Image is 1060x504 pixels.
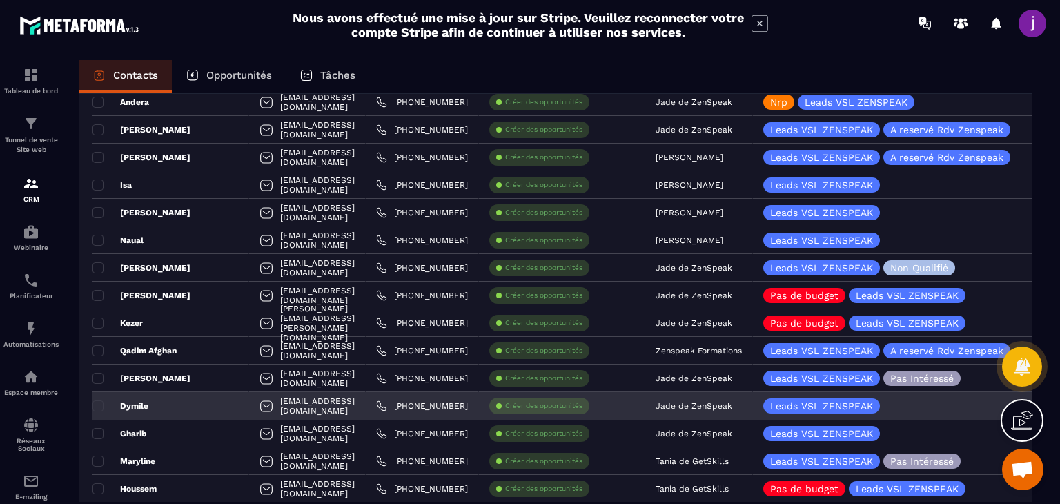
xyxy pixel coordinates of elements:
[3,292,59,300] p: Planificateur
[505,235,582,245] p: Créer des opportunités
[92,373,190,384] p: [PERSON_NAME]
[3,57,59,105] a: formationformationTableau de bord
[856,318,959,328] p: Leads VSL ZENSPEAK
[656,346,742,356] p: Zenspeak Formations
[376,97,468,108] a: [PHONE_NUMBER]
[292,10,745,39] h2: Nous avons effectué une mise à jour sur Stripe. Veuillez reconnecter votre compte Stripe afin de ...
[770,401,873,411] p: Leads VSL ZENSPEAK
[23,320,39,337] img: automations
[770,429,873,438] p: Leads VSL ZENSPEAK
[92,97,149,108] p: Andera
[376,290,468,301] a: [PHONE_NUMBER]
[376,345,468,356] a: [PHONE_NUMBER]
[656,235,723,245] p: [PERSON_NAME]
[92,318,143,329] p: Kezer
[376,373,468,384] a: [PHONE_NUMBER]
[23,473,39,490] img: email
[92,262,190,273] p: [PERSON_NAME]
[770,484,838,494] p: Pas de budget
[856,484,959,494] p: Leads VSL ZENSPEAK
[23,67,39,84] img: formation
[1002,449,1043,490] div: Ouvrir le chat
[3,493,59,501] p: E-mailing
[3,195,59,203] p: CRM
[656,97,732,107] p: Jade de ZenSpeak
[505,456,582,466] p: Créer des opportunités
[3,87,59,95] p: Tableau de bord
[656,291,732,300] p: Jade de ZenSpeak
[206,69,272,81] p: Opportunités
[92,345,177,356] p: Qadim Afghan
[376,428,468,439] a: [PHONE_NUMBER]
[656,401,732,411] p: Jade de ZenSpeak
[3,310,59,358] a: automationsautomationsAutomatisations
[770,318,838,328] p: Pas de budget
[376,152,468,163] a: [PHONE_NUMBER]
[856,291,959,300] p: Leads VSL ZENSPEAK
[376,483,468,494] a: [PHONE_NUMBER]
[505,346,582,356] p: Créer des opportunités
[770,456,873,466] p: Leads VSL ZENSPEAK
[92,180,132,191] p: Isa
[770,291,838,300] p: Pas de budget
[656,180,723,190] p: [PERSON_NAME]
[505,180,582,190] p: Créer des opportunités
[92,124,190,135] p: [PERSON_NAME]
[3,262,59,310] a: schedulerschedulerPlanificateur
[890,263,948,273] p: Non Qualifié
[92,400,148,411] p: Dymile
[320,69,355,81] p: Tâches
[92,483,157,494] p: Houssem
[286,60,369,93] a: Tâches
[656,208,723,217] p: [PERSON_NAME]
[770,97,787,107] p: Nrp
[770,235,873,245] p: Leads VSL ZENSPEAK
[505,429,582,438] p: Créer des opportunités
[770,125,873,135] p: Leads VSL ZENSPEAK
[505,97,582,107] p: Créer des opportunités
[770,346,873,356] p: Leads VSL ZENSPEAK
[505,263,582,273] p: Créer des opportunités
[505,153,582,162] p: Créer des opportunités
[505,401,582,411] p: Créer des opportunités
[92,207,190,218] p: [PERSON_NAME]
[656,429,732,438] p: Jade de ZenSpeak
[656,484,729,494] p: Tania de GetSkills
[79,60,172,93] a: Contacts
[770,208,873,217] p: Leads VSL ZENSPEAK
[890,153,1003,162] p: A reservé Rdv Zenspeak
[3,437,59,452] p: Réseaux Sociaux
[92,152,190,163] p: [PERSON_NAME]
[376,207,468,218] a: [PHONE_NUMBER]
[376,235,468,246] a: [PHONE_NUMBER]
[770,180,873,190] p: Leads VSL ZENSPEAK
[23,369,39,385] img: automations
[3,340,59,348] p: Automatisations
[23,175,39,192] img: formation
[656,318,732,328] p: Jade de ZenSpeak
[505,374,582,383] p: Créer des opportunités
[805,97,907,107] p: Leads VSL ZENSPEAK
[23,115,39,132] img: formation
[376,400,468,411] a: [PHONE_NUMBER]
[770,153,873,162] p: Leads VSL ZENSPEAK
[23,272,39,289] img: scheduler
[376,262,468,273] a: [PHONE_NUMBER]
[656,263,732,273] p: Jade de ZenSpeak
[23,417,39,434] img: social-network
[19,12,144,38] img: logo
[656,153,723,162] p: [PERSON_NAME]
[376,318,468,329] a: [PHONE_NUMBER]
[3,213,59,262] a: automationsautomationsWebinaire
[890,346,1003,356] p: A reservé Rdv Zenspeak
[376,456,468,467] a: [PHONE_NUMBER]
[92,456,155,467] p: Maryline
[172,60,286,93] a: Opportunités
[3,358,59,407] a: automationsautomationsEspace membre
[3,389,59,396] p: Espace membre
[656,374,732,383] p: Jade de ZenSpeak
[505,125,582,135] p: Créer des opportunités
[92,428,147,439] p: Gharib
[656,456,729,466] p: Tania de GetSkills
[92,235,144,246] p: Naual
